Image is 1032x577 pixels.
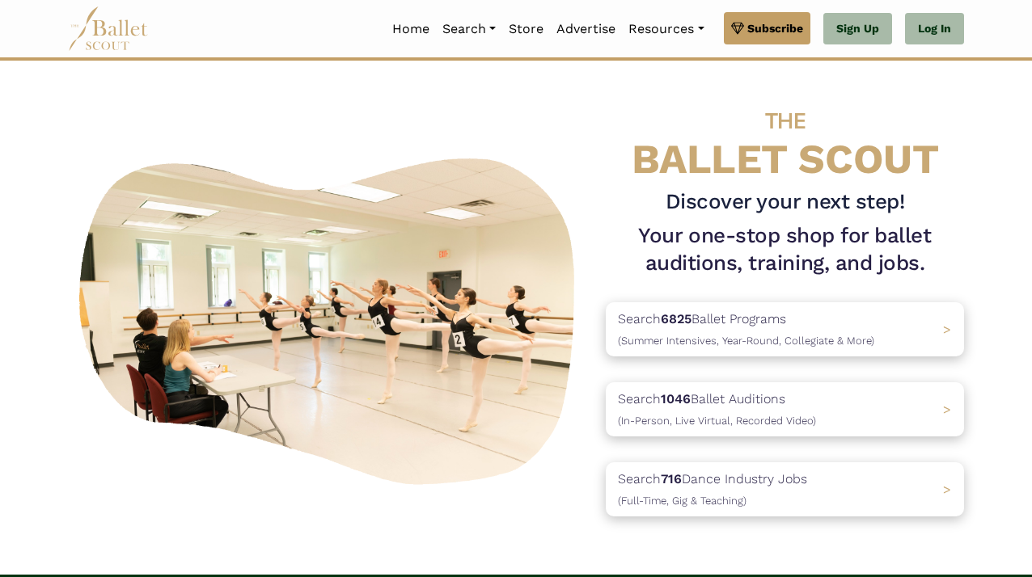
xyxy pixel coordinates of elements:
a: Search6825Ballet Programs(Summer Intensives, Year-Round, Collegiate & More)> [606,302,964,356]
span: > [943,402,951,417]
a: Search716Dance Industry Jobs(Full-Time, Gig & Teaching) > [606,462,964,516]
span: (Summer Intensives, Year-Round, Collegiate & More) [618,335,874,347]
a: Store [502,12,550,46]
a: Home [386,12,436,46]
a: Resources [622,12,710,46]
span: Subscribe [747,19,803,37]
span: (In-Person, Live Virtual, Recorded Video) [618,415,816,427]
h3: Discover your next step! [606,188,964,216]
h1: Your one-stop shop for ballet auditions, training, and jobs. [606,222,964,277]
span: > [943,322,951,337]
img: gem.svg [731,19,744,37]
a: Log In [905,13,964,45]
a: Subscribe [724,12,810,44]
a: Sign Up [823,13,892,45]
b: 716 [661,471,682,486]
b: 1046 [661,391,691,406]
span: THE [765,107,806,134]
img: A group of ballerinas talking to each other in a ballet studio [68,143,593,493]
p: Search Ballet Programs [618,309,874,350]
b: 6825 [661,311,692,326]
a: Search1046Ballet Auditions(In-Person, Live Virtual, Recorded Video) > [606,382,964,436]
h4: BALLET SCOUT [606,93,964,182]
span: > [943,482,951,497]
a: Advertise [550,12,622,46]
p: Search Ballet Auditions [618,389,816,430]
span: (Full-Time, Gig & Teaching) [618,495,747,507]
p: Search Dance Industry Jobs [618,469,807,510]
a: Search [436,12,502,46]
